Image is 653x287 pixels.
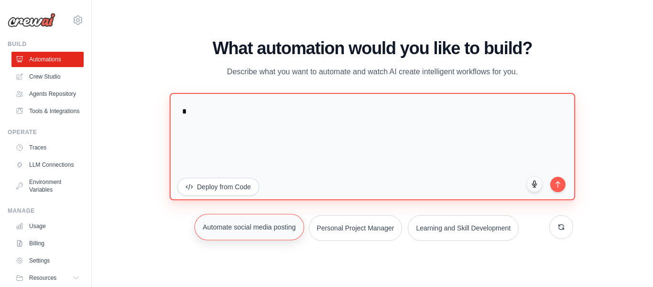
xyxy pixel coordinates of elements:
[408,215,519,241] button: Learning and Skill Development
[11,174,84,197] a: Environment Variables
[11,140,84,155] a: Traces
[177,178,259,196] button: Deploy from Code
[605,241,653,287] iframe: Chat Widget
[8,40,84,48] div: Build
[11,52,84,67] a: Automations
[11,157,84,172] a: LLM Connections
[8,207,84,215] div: Manage
[11,86,84,102] a: Agents Repository
[8,128,84,136] div: Operate
[11,103,84,119] a: Tools & Integrations
[11,218,84,234] a: Usage
[195,214,304,240] button: Automate social media posting
[11,253,84,268] a: Settings
[8,13,55,27] img: Logo
[309,215,403,241] button: Personal Project Manager
[11,270,84,286] button: Resources
[172,39,573,58] h1: What automation would you like to build?
[212,66,533,78] p: Describe what you want to automate and watch AI create intelligent workflows for you.
[11,236,84,251] a: Billing
[29,274,56,282] span: Resources
[11,69,84,84] a: Crew Studio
